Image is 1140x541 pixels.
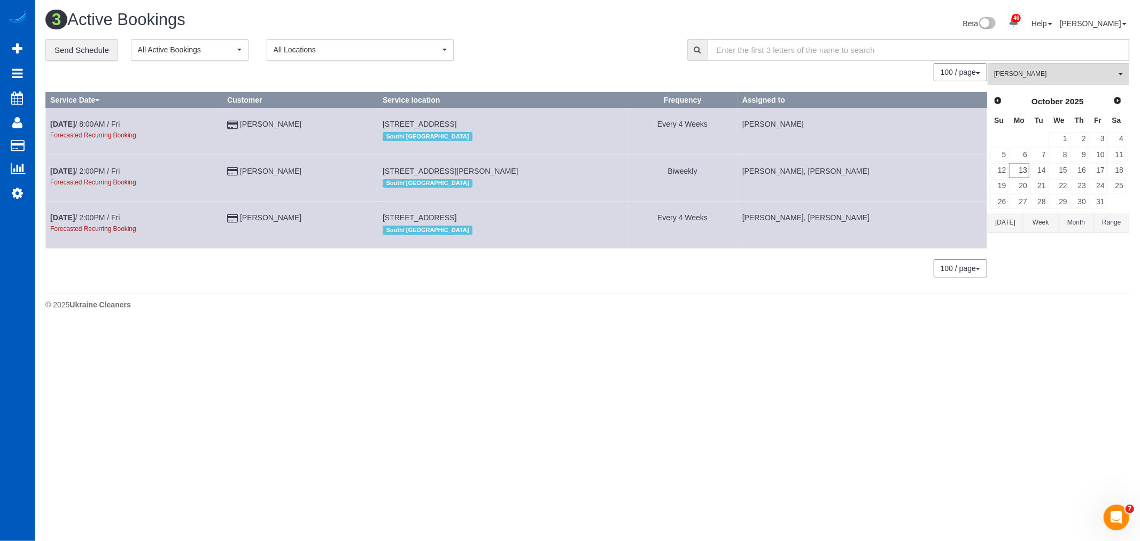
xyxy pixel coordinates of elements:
a: 22 [1049,179,1069,194]
ol: All Teams [988,63,1129,80]
button: [PERSON_NAME] [988,63,1129,85]
a: [PERSON_NAME] [240,120,301,128]
a: 15 [1049,163,1069,177]
td: Customer [223,154,378,201]
span: South/ [GEOGRAPHIC_DATA] [383,179,472,188]
td: Frequency [627,202,738,248]
span: Wednesday [1053,116,1065,125]
a: 12 [990,163,1008,177]
input: Enter the first 3 letters of the name to search [708,39,1130,61]
a: [PERSON_NAME] [240,213,301,222]
img: New interface [978,17,996,31]
th: Frequency [627,92,738,108]
button: Week [1023,213,1058,233]
a: 25 [1108,179,1126,194]
small: Forecasted Recurring Booking [50,225,136,233]
td: Service location [378,202,627,248]
span: [STREET_ADDRESS] [383,213,456,222]
a: 28 [1030,195,1048,209]
div: Location [383,223,623,237]
button: Range [1094,213,1129,233]
span: Friday [1094,116,1102,125]
a: 6 [1009,148,1029,162]
td: Frequency [627,154,738,201]
a: 3 [1089,132,1107,146]
span: 3 [45,10,67,29]
span: Next [1113,96,1122,105]
span: October [1032,97,1063,106]
a: 8 [1049,148,1069,162]
span: South/ [GEOGRAPHIC_DATA] [383,226,472,234]
a: 46 [1003,11,1024,34]
span: Tuesday [1035,116,1043,125]
a: 5 [990,148,1008,162]
img: Automaid Logo [6,11,28,26]
th: Service location [378,92,627,108]
button: All Locations [267,39,454,61]
div: Location [383,129,623,143]
a: Next [1110,94,1125,109]
button: [DATE] [988,213,1023,233]
div: Location [383,176,623,190]
a: [DATE]/ 2:00PM / Fri [50,213,120,222]
a: 26 [990,195,1008,209]
span: [STREET_ADDRESS][PERSON_NAME] [383,167,518,175]
td: Service location [378,108,627,154]
a: 21 [1030,179,1048,194]
nav: Pagination navigation [934,259,987,277]
td: Schedule date [46,108,223,154]
button: All Active Bookings [131,39,249,61]
td: Customer [223,108,378,154]
strong: Ukraine Cleaners [69,300,130,309]
i: Credit Card Payment [227,121,238,129]
th: Service Date [46,92,223,108]
a: 2 [1071,132,1088,146]
span: Saturday [1112,116,1121,125]
a: 20 [1009,179,1029,194]
span: [STREET_ADDRESS] [383,120,456,128]
a: 19 [990,179,1008,194]
a: [DATE]/ 2:00PM / Fri [50,167,120,175]
td: Assigned to [738,154,987,201]
a: 10 [1089,148,1107,162]
a: Beta [963,19,996,28]
button: Month [1059,213,1094,233]
td: Customer [223,202,378,248]
i: Credit Card Payment [227,215,238,222]
span: 2025 [1065,97,1083,106]
span: Thursday [1075,116,1084,125]
span: 7 [1126,505,1134,513]
i: Credit Card Payment [227,168,238,175]
span: [PERSON_NAME] [994,69,1116,79]
h1: Active Bookings [45,11,579,29]
span: All Locations [274,44,440,55]
a: 30 [1071,195,1088,209]
b: [DATE] [50,167,75,175]
span: South/ [GEOGRAPHIC_DATA] [383,132,472,141]
a: 13 [1009,163,1029,177]
td: Assigned to [738,108,987,154]
td: Assigned to [738,202,987,248]
a: Prev [990,94,1005,109]
a: Help [1032,19,1052,28]
span: 46 [1012,14,1021,22]
a: 31 [1089,195,1107,209]
a: 24 [1089,179,1107,194]
a: 23 [1071,179,1088,194]
button: 100 / page [934,259,987,277]
b: [DATE] [50,120,75,128]
a: 14 [1030,163,1048,177]
td: Schedule date [46,202,223,248]
span: Monday [1014,116,1025,125]
a: [PERSON_NAME] [1060,19,1127,28]
span: All Active Bookings [138,44,235,55]
a: 27 [1009,195,1029,209]
a: [DATE]/ 8:00AM / Fri [50,120,120,128]
a: 9 [1071,148,1088,162]
td: Schedule date [46,154,223,201]
th: Assigned to [738,92,987,108]
td: Frequency [627,108,738,154]
th: Customer [223,92,378,108]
